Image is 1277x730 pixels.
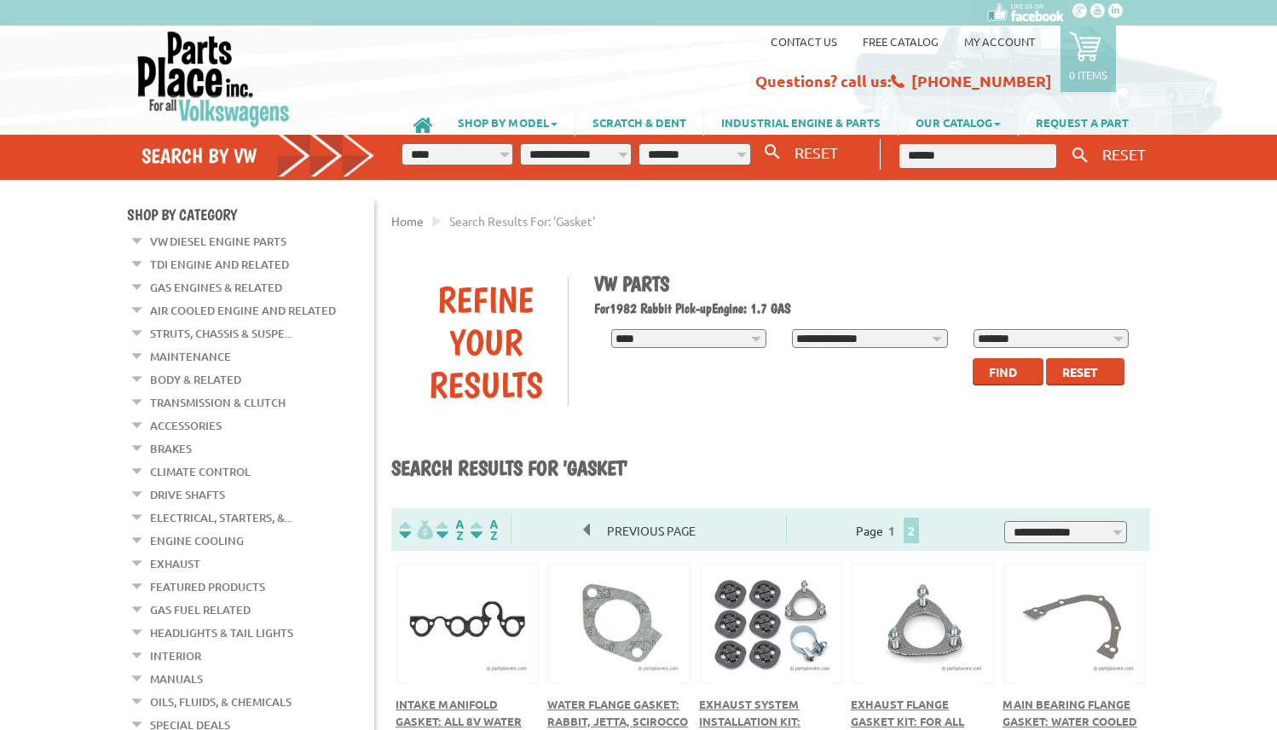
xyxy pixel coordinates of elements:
[150,391,286,414] a: Transmission & Clutch
[150,576,265,598] a: Featured Products
[150,345,231,368] a: Maintenance
[150,276,282,298] a: Gas Engines & Related
[863,34,939,49] a: Free Catalog
[1069,67,1107,82] p: 0 items
[904,518,919,543] span: 2
[704,107,898,136] a: INDUSTRIAL ENGINE & PARTS
[150,484,225,506] a: Drive Shafts
[786,516,989,543] div: Page
[150,645,201,667] a: Interior
[449,213,595,229] span: Search results for: 'gasket'
[964,34,1035,49] a: My Account
[391,213,424,229] a: Home
[884,523,899,538] a: 1
[136,30,292,128] img: Parts Place Inc!
[150,414,222,437] a: Accessories
[989,364,1017,379] span: Find
[1060,26,1116,92] a: 0 items
[584,523,713,538] a: Previous Page
[594,300,610,316] span: For
[795,143,838,161] span: RESET
[575,107,703,136] a: SCRATCH & DENT
[391,455,1150,483] h1: Search results for 'gasket'
[399,520,433,540] img: filterpricelow.svg
[142,143,375,168] h4: Search by VW
[433,520,467,540] img: Sort by Headline
[771,34,837,49] a: Contact us
[441,107,575,136] a: SHOP BY MODEL
[1095,142,1153,166] button: RESET
[1019,107,1146,136] a: REQUEST A PART
[1067,142,1093,170] button: Keyword Search
[758,140,787,165] button: Search By VW...
[150,299,336,322] a: Air Cooled Engine and Related
[973,358,1043,385] button: Find
[899,107,1018,136] a: OUR CATALOG
[150,553,200,575] a: Exhaust
[1102,145,1146,163] span: RESET
[1046,358,1124,385] button: Reset
[404,278,568,406] div: Refine Your Results
[150,530,244,552] a: Engine Cooling
[594,271,1138,296] h1: VW Parts
[150,253,289,275] a: TDI Engine and Related
[1062,364,1098,379] span: Reset
[150,230,286,252] a: VW Diesel Engine Parts
[150,668,203,690] a: Manuals
[590,518,713,543] span: Previous Page
[150,368,241,391] a: Body & Related
[150,599,251,621] a: Gas Fuel Related
[150,507,292,529] a: Electrical, Starters, &...
[150,622,293,644] a: Headlights & Tail Lights
[712,300,791,316] span: Engine: 1.7 GAS
[127,206,374,223] h4: Shop By Category
[467,520,501,540] img: Sort by Sales Rank
[150,437,192,460] a: Brakes
[150,322,292,345] a: Struts, Chassis & Suspe...
[150,691,292,713] a: Oils, Fluids, & Chemicals
[150,461,251,483] a: Climate Control
[594,300,1138,316] h2: 1982 Rabbit Pick-up
[788,140,845,165] button: RESET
